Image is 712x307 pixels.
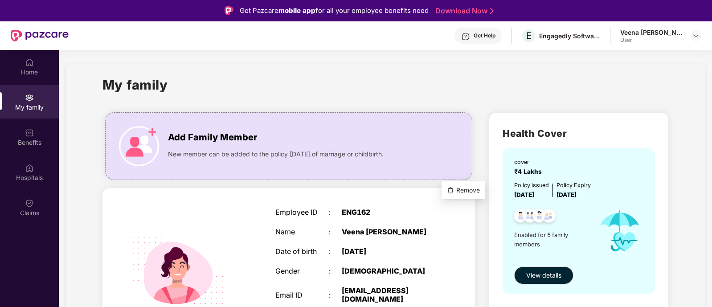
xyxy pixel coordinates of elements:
h2: Health Cover [503,126,655,141]
div: Gender [275,267,328,275]
img: svg+xml;base64,PHN2ZyBpZD0iQ2xhaW0iIHhtbG5zPSJodHRwOi8vd3d3LnczLm9yZy8yMDAwL3N2ZyIgd2lkdGg9IjIwIi... [25,199,34,208]
div: : [329,291,342,299]
img: svg+xml;base64,PHN2ZyB4bWxucz0iaHR0cDovL3d3dy53My5vcmcvMjAwMC9zdmciIHdpZHRoPSI0OC45NDMiIGhlaWdodD... [528,206,550,228]
img: svg+xml;base64,PHN2ZyBpZD0iSG9tZSIgeG1sbnM9Imh0dHA6Ly93d3cudzMub3JnLzIwMDAvc3ZnIiB3aWR0aD0iMjAiIG... [25,58,34,67]
div: : [329,247,342,256]
img: svg+xml;base64,PHN2ZyBpZD0iRHJvcGRvd24tMzJ4MzIiIHhtbG5zPSJodHRwOi8vd3d3LnczLm9yZy8yMDAwL3N2ZyIgd2... [692,32,700,39]
div: Veena [PERSON_NAME] [620,28,683,37]
h1: My family [102,75,168,95]
div: ENG162 [342,208,435,217]
img: icon [119,126,159,166]
div: : [329,267,342,275]
strong: mobile app [278,6,315,15]
span: Remove [456,185,480,195]
img: svg+xml;base64,PHN2ZyBpZD0iQmVuZWZpdHMiIHhtbG5zPSJodHRwOi8vd3d3LnczLm9yZy8yMDAwL3N2ZyIgd2lkdGg9Ij... [25,128,34,137]
img: svg+xml;base64,PHN2ZyBpZD0iRGVsZXRlLTMyeDMyIiB4bWxucz0iaHR0cDovL3d3dy53My5vcmcvMjAwMC9zdmciIHdpZH... [447,187,454,194]
span: E [526,30,532,41]
div: Email ID [275,291,328,299]
img: svg+xml;base64,PHN2ZyB4bWxucz0iaHR0cDovL3d3dy53My5vcmcvMjAwMC9zdmciIHdpZHRoPSI0OC45NDMiIGhlaWdodD... [538,206,560,228]
div: Get Pazcare for all your employee benefits need [240,5,429,16]
div: Get Help [474,32,495,39]
div: [EMAIL_ADDRESS][DOMAIN_NAME] [342,287,435,303]
img: svg+xml;base64,PHN2ZyB3aWR0aD0iMjAiIGhlaWdodD0iMjAiIHZpZXdCb3g9IjAgMCAyMCAyMCIgZmlsbD0ibm9uZSIgeG... [25,93,34,102]
img: svg+xml;base64,PHN2ZyB4bWxucz0iaHR0cDovL3d3dy53My5vcmcvMjAwMC9zdmciIHdpZHRoPSI0OC45NDMiIGhlaWdodD... [510,206,532,228]
span: Enabled for 5 family members [514,230,591,249]
span: Add Family Member [168,131,257,144]
img: Logo [225,6,233,15]
div: Date of birth [275,247,328,256]
div: Employee ID [275,208,328,217]
div: Veena [PERSON_NAME] [342,228,435,236]
div: Policy issued [514,181,549,190]
span: View details [526,270,561,280]
div: Name [275,228,328,236]
a: Download Now [435,6,491,16]
span: ₹4 Lakhs [514,168,545,175]
div: cover [514,158,545,167]
div: User [620,37,683,44]
div: : [329,228,342,236]
img: Stroke [490,6,494,16]
div: [DATE] [342,247,435,256]
img: svg+xml;base64,PHN2ZyBpZD0iSG9zcGl0YWxzIiB4bWxucz0iaHR0cDovL3d3dy53My5vcmcvMjAwMC9zdmciIHdpZHRoPS... [25,164,34,172]
img: svg+xml;base64,PHN2ZyB4bWxucz0iaHR0cDovL3d3dy53My5vcmcvMjAwMC9zdmciIHdpZHRoPSI0OC45MTUiIGhlaWdodD... [519,206,541,228]
span: [DATE] [514,191,534,198]
span: New member can be added to the policy [DATE] of marriage or childbirth. [168,149,384,159]
img: svg+xml;base64,PHN2ZyBpZD0iSGVscC0zMngzMiIgeG1sbnM9Imh0dHA6Ly93d3cudzMub3JnLzIwMDAvc3ZnIiB3aWR0aD... [461,32,470,41]
span: [DATE] [557,191,577,198]
div: [DEMOGRAPHIC_DATA] [342,267,435,275]
div: Policy Expiry [557,181,591,190]
div: Engagedly Software India Private Limited [539,32,602,40]
div: : [329,208,342,217]
img: icon [591,200,649,262]
img: New Pazcare Logo [11,30,69,41]
button: View details [514,266,573,284]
